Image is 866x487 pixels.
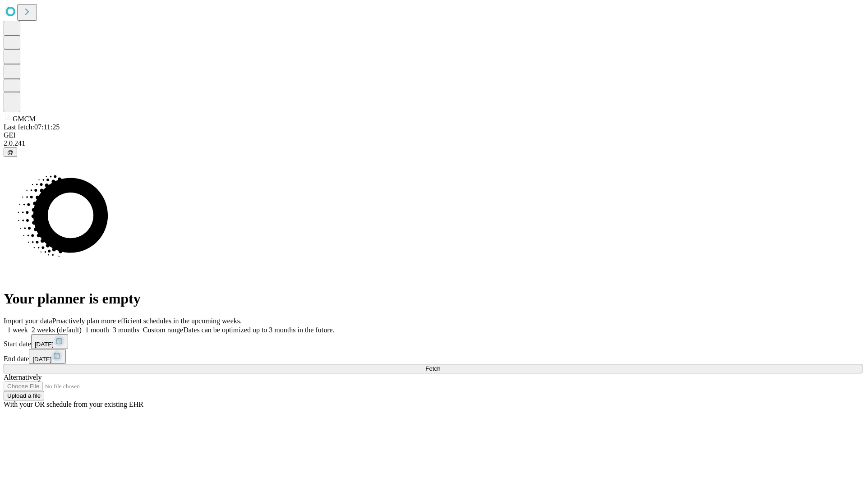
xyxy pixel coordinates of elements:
[52,317,242,325] span: Proactively plan more efficient schedules in the upcoming weeks.
[4,349,862,364] div: End date
[4,391,44,400] button: Upload a file
[4,334,862,349] div: Start date
[4,123,60,131] span: Last fetch: 07:11:25
[4,290,862,307] h1: Your planner is empty
[4,400,143,408] span: With your OR schedule from your existing EHR
[4,147,17,157] button: @
[13,115,36,123] span: GMCM
[7,149,14,156] span: @
[4,317,52,325] span: Import your data
[32,356,51,363] span: [DATE]
[4,364,862,373] button: Fetch
[32,326,82,334] span: 2 weeks (default)
[143,326,183,334] span: Custom range
[29,349,66,364] button: [DATE]
[4,131,862,139] div: GEI
[35,341,54,348] span: [DATE]
[425,365,440,372] span: Fetch
[31,334,68,349] button: [DATE]
[113,326,139,334] span: 3 months
[85,326,109,334] span: 1 month
[4,139,862,147] div: 2.0.241
[7,326,28,334] span: 1 week
[4,373,41,381] span: Alternatively
[183,326,334,334] span: Dates can be optimized up to 3 months in the future.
